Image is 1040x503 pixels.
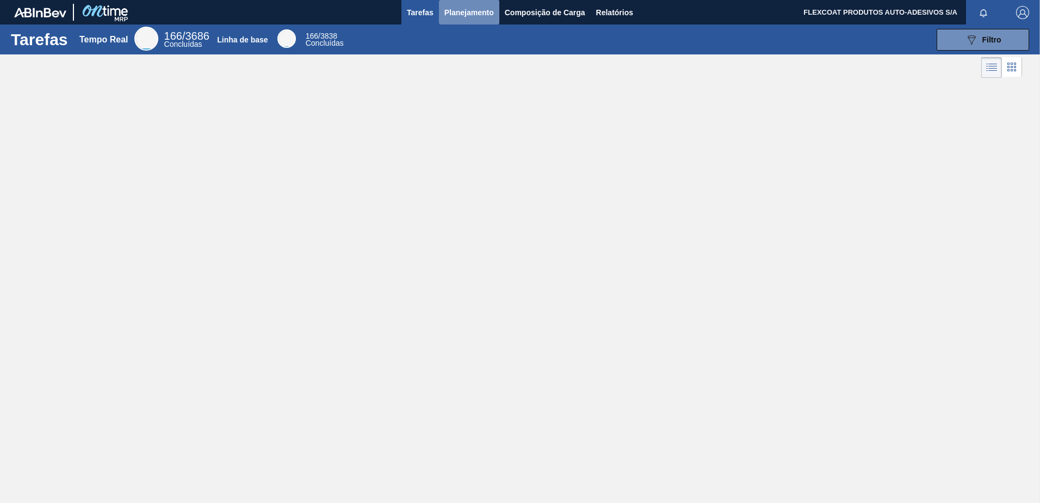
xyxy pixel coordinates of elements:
[320,32,337,40] font: 3838
[966,5,1001,20] button: Notificações
[277,29,296,48] div: Base Line
[164,32,209,48] div: Real Time
[306,33,344,47] div: Base Line
[1016,6,1029,19] img: Logout
[505,6,585,19] span: Composição de Carga
[217,35,268,44] div: Linha de base
[79,35,128,45] div: Tempo Real
[306,39,344,47] span: Concluídas
[134,27,158,51] div: Real Time
[306,32,337,40] span: /
[306,32,318,40] span: 166
[164,40,202,48] span: Concluídas
[937,29,1029,51] button: Filtro
[444,6,494,19] span: Planejamento
[164,30,209,42] span: /
[14,8,66,17] img: TNhmsLtSVTkK8tSr43FrP2fwEKptu5GPRR3wAAAABJRU5ErkJggg==
[982,35,1001,44] span: Filtro
[981,57,1002,78] div: Visão em Lista
[1002,57,1022,78] div: Visão em Cards
[407,6,434,19] span: Tarefas
[11,33,68,46] h1: Tarefas
[185,30,209,42] font: 3686
[596,6,633,19] span: Relatórios
[164,30,182,42] span: 166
